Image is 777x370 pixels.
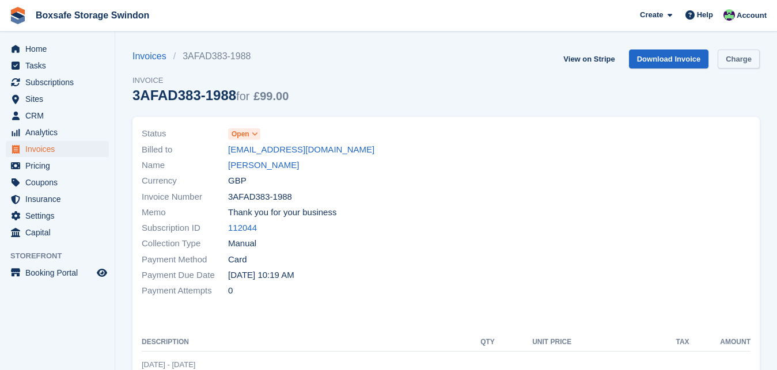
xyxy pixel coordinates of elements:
[723,9,735,21] img: Kim Virabi
[571,333,689,352] th: Tax
[253,90,289,102] span: £99.00
[142,269,228,282] span: Payment Due Date
[142,159,228,172] span: Name
[6,208,109,224] a: menu
[228,127,260,140] a: Open
[6,224,109,241] a: menu
[142,360,195,369] span: [DATE] - [DATE]
[132,49,289,63] nav: breadcrumbs
[25,208,94,224] span: Settings
[142,222,228,235] span: Subscription ID
[6,265,109,281] a: menu
[6,174,109,190] a: menu
[228,237,256,250] span: Manual
[467,333,494,352] th: QTY
[228,269,294,282] time: 2025-10-04 09:19:46 UTC
[25,58,94,74] span: Tasks
[228,190,292,204] span: 3AFAD383-1988
[25,91,94,107] span: Sites
[10,250,115,262] span: Storefront
[689,333,751,352] th: Amount
[142,333,467,352] th: Description
[629,49,709,68] a: Download Invoice
[495,333,571,352] th: Unit Price
[228,206,336,219] span: Thank you for your business
[228,222,257,235] a: 112044
[228,174,247,188] span: GBP
[718,49,760,68] a: Charge
[737,10,767,21] span: Account
[25,41,94,57] span: Home
[6,158,109,174] a: menu
[142,206,228,219] span: Memo
[132,49,173,63] a: Invoices
[6,141,109,157] a: menu
[6,41,109,57] a: menu
[25,158,94,174] span: Pricing
[6,74,109,90] a: menu
[697,9,713,21] span: Help
[9,7,26,24] img: stora-icon-8386f47178a22dfd0bd8f6a31ec36ba5ce8667c1dd55bd0f319d3a0aa187defe.svg
[25,141,94,157] span: Invoices
[132,87,289,103] div: 3AFAD383-1988
[25,191,94,207] span: Insurance
[25,174,94,190] span: Coupons
[142,143,228,157] span: Billed to
[31,6,154,25] a: Boxsafe Storage Swindon
[25,108,94,124] span: CRM
[6,108,109,124] a: menu
[6,91,109,107] a: menu
[228,284,233,297] span: 0
[228,159,299,172] a: [PERSON_NAME]
[25,74,94,90] span: Subscriptions
[25,265,94,281] span: Booking Portal
[6,191,109,207] a: menu
[236,90,249,102] span: for
[228,143,374,157] a: [EMAIL_ADDRESS][DOMAIN_NAME]
[142,237,228,250] span: Collection Type
[6,58,109,74] a: menu
[142,174,228,188] span: Currency
[25,224,94,241] span: Capital
[142,284,228,297] span: Payment Attempts
[25,124,94,140] span: Analytics
[132,75,289,86] span: Invoice
[232,129,249,139] span: Open
[559,49,619,68] a: View on Stripe
[142,253,228,266] span: Payment Method
[6,124,109,140] a: menu
[95,266,109,280] a: Preview store
[142,190,228,204] span: Invoice Number
[640,9,663,21] span: Create
[228,253,247,266] span: Card
[142,127,228,140] span: Status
